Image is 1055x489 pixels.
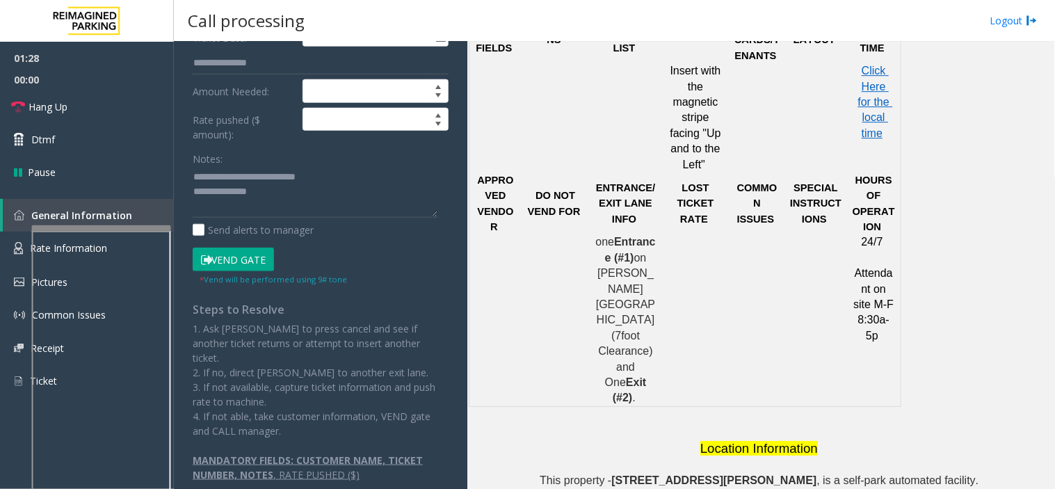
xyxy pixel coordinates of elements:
[31,209,132,222] span: General Information
[670,65,724,170] span: Insert with the magnetic stripe facing "Up and to the Left"
[14,375,23,387] img: 'icon'
[618,252,634,264] span: #1)
[428,109,448,120] span: Increase value
[29,99,67,114] span: Hang Up
[193,223,314,237] label: Send alerts to manager
[189,79,299,103] label: Amount Needed:
[476,11,514,54] span: MANDATORY FIELDS
[30,241,107,255] span: Rate Information
[31,132,55,147] span: Dtmf
[540,474,611,486] span: This property -
[193,147,223,166] label: Notes:
[14,310,25,321] img: 'icon'
[596,182,656,225] span: ENTRANCE/EXIT LANE INFO
[428,80,448,91] span: Increase value
[595,11,660,54] span: APPROVED VALIDATION LIST
[737,182,778,225] span: COMMON ISSUES
[433,26,448,46] span: Toggle popup
[853,267,896,342] span: Attendant on site M-F 8:30a-5p
[14,278,24,287] img: 'icon'
[613,376,650,403] span: Exit (#2)
[14,210,24,221] img: 'icon'
[861,236,883,248] span: 24/7
[189,108,299,142] label: Rate pushed ($ amount):
[790,182,841,225] span: SPECIAL INSTRUCTIONS
[193,454,423,481] b: MANDATORY FIELDS: CUSTOMER NAME, TICKET NUMBER, NOTES
[3,199,174,232] a: General Information
[700,441,818,456] span: Location Information
[816,474,979,486] span: , is a self-park automated facility.
[611,474,816,486] span: [STREET_ADDRESS][PERSON_NAME]
[428,91,448,102] span: Decrease value
[1026,13,1038,28] img: logout
[595,236,614,248] span: one
[677,182,717,225] span: LOST TICKET RATE
[31,342,64,355] span: Receipt
[990,13,1038,28] a: Logout
[596,252,658,388] span: on [PERSON_NAME][GEOGRAPHIC_DATA] (7foot Clearance) and One
[193,303,449,316] h4: Steps to Resolve
[200,274,347,284] small: Vend will be performed using 9# tone
[605,236,656,263] span: Entrance (
[14,242,23,255] img: 'icon'
[528,190,581,216] span: DO NOT VEND FOR
[855,11,893,54] span: LOCATION TIME
[14,344,24,353] img: 'icon'
[858,65,893,139] a: Click Here for the local time
[428,120,448,131] span: Decrease value
[30,374,57,387] span: Ticket
[28,165,56,179] span: Pause
[181,3,312,38] h3: Call processing
[193,321,449,438] p: 1. Ask [PERSON_NAME] to press cancel and see if another ticket returns or attempt to insert anoth...
[193,248,274,271] button: Vend Gate
[273,468,360,481] u: , RATE PUSHED ($)
[632,392,635,403] span: .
